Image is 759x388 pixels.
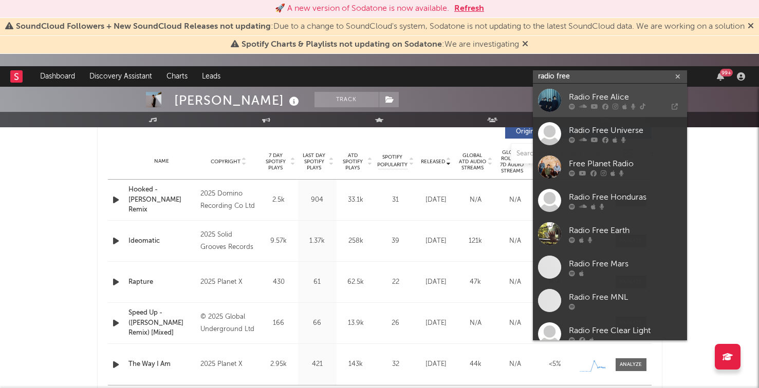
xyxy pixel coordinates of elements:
[128,185,196,215] a: Hooked - [PERSON_NAME] Remix
[720,69,733,76] div: 99 +
[533,284,687,317] a: Radio Free MNL
[533,70,687,83] input: Search for artists
[498,236,532,246] div: N/A
[533,184,687,217] a: Radio Free Honduras
[533,317,687,351] a: Radio Free Clear Light
[569,291,682,303] div: Radio Free MNL
[498,277,532,287] div: N/A
[262,236,295,246] div: 9.57k
[569,91,682,103] div: Radio Free Alice
[339,318,373,328] div: 13.9k
[301,359,334,370] div: 421
[200,311,256,336] div: © 2025 Global Underground Ltd
[301,195,334,205] div: 904
[748,23,754,31] span: Dismiss
[533,217,687,250] a: Radio Free Earth
[458,318,493,328] div: N/A
[569,224,682,237] div: Radio Free Earth
[454,3,484,15] button: Refresh
[200,358,256,371] div: 2025 Planet X
[569,158,682,170] div: Free Planet Radio
[419,359,453,370] div: [DATE]
[458,195,493,205] div: N/A
[275,3,449,15] div: 🚀 A new version of Sodatone is now available.
[200,229,256,254] div: 2025 Solid Grooves Records
[262,318,295,328] div: 166
[717,72,724,81] button: 99+
[458,277,493,287] div: 47k
[419,195,453,205] div: [DATE]
[378,236,414,246] div: 39
[128,236,196,246] a: Ideomatic
[419,318,453,328] div: [DATE]
[301,277,334,287] div: 61
[522,41,528,49] span: Dismiss
[378,277,414,287] div: 22
[569,324,682,337] div: Radio Free Clear Light
[200,188,256,212] div: 2025 Domino Recording Co Ltd
[498,195,532,205] div: N/A
[339,195,373,205] div: 33.1k
[419,236,453,246] div: [DATE]
[174,92,302,109] div: [PERSON_NAME]
[378,318,414,328] div: 26
[128,308,196,338] a: Speed Up - ([PERSON_NAME] Remix) [Mixed]
[301,318,334,328] div: 66
[569,191,682,203] div: Radio Free Honduras
[242,41,442,49] span: Spotify Charts & Playlists not updating on Sodatone
[200,276,256,288] div: 2025 Planet X
[262,359,295,370] div: 2.95k
[242,41,519,49] span: : We are investigating
[16,23,745,31] span: : Due to a change to SoundCloud's system, Sodatone is not updating to the latest SoundCloud data....
[512,129,559,135] span: Originals ( 60 )
[339,359,373,370] div: 143k
[159,66,195,87] a: Charts
[419,277,453,287] div: [DATE]
[128,359,196,370] a: The Way I Am
[82,66,159,87] a: Discovery Assistant
[458,236,493,246] div: 121k
[195,66,228,87] a: Leads
[378,359,414,370] div: 32
[498,359,532,370] div: N/A
[538,359,572,370] div: <5%
[498,318,532,328] div: N/A
[314,92,379,107] button: Track
[569,258,682,270] div: Radio Free Mars
[533,250,687,284] a: Radio Free Mars
[262,277,295,287] div: 430
[33,66,82,87] a: Dashboard
[262,195,295,205] div: 2.5k
[128,277,196,287] a: Rapture
[533,117,687,150] a: Radio Free Universe
[511,150,620,158] input: Search by song name or URL
[16,23,271,31] span: SoundCloud Followers + New SoundCloud Releases not updating
[533,150,687,184] a: Free Planet Radio
[458,359,493,370] div: 44k
[339,277,373,287] div: 62.5k
[569,124,682,137] div: Radio Free Universe
[533,84,687,117] a: Radio Free Alice
[301,236,334,246] div: 1.37k
[505,125,575,139] button: Originals(60)
[339,236,373,246] div: 258k
[378,195,414,205] div: 31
